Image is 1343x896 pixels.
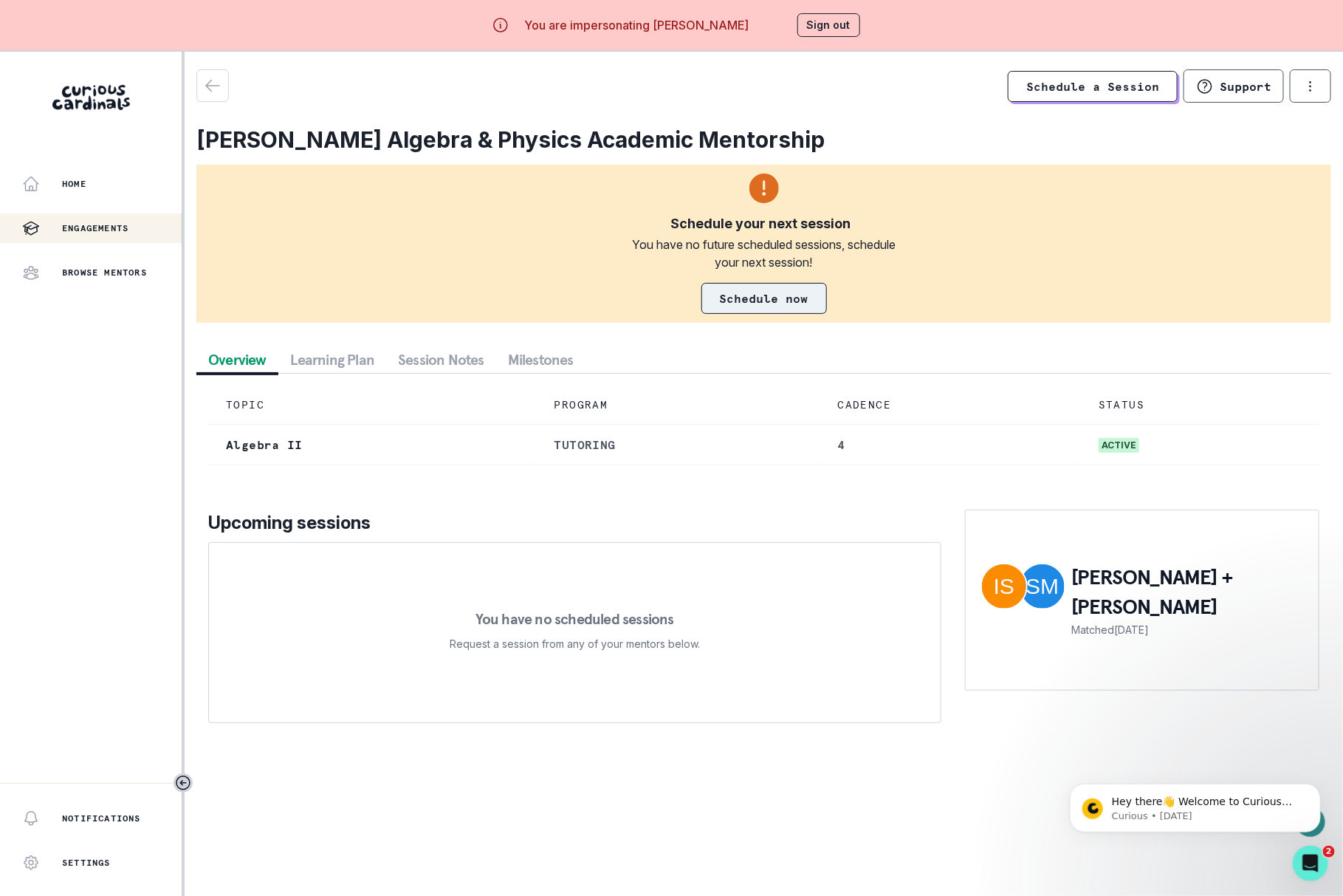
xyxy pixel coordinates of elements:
[496,346,585,373] button: Milestones
[1293,846,1328,881] iframe: Intercom live chat
[524,16,749,34] p: You are impersonating [PERSON_NAME]
[622,236,906,271] div: You have no future scheduled sessions, schedule your next session!
[62,813,141,824] p: Notifications
[1072,622,1304,637] p: Matched [DATE]
[386,346,496,373] button: Session Notes
[1099,438,1139,453] span: active
[1008,71,1178,102] a: Schedule a Session
[278,346,387,373] button: Learning Plan
[62,857,111,869] p: Settings
[52,85,130,110] img: Curious Cardinals Logo
[701,283,827,314] a: Schedule now
[62,222,128,234] p: Engagements
[537,425,820,465] td: tutoring
[1072,563,1304,622] p: [PERSON_NAME] + [PERSON_NAME]
[450,635,700,653] p: Request a session from any of your mentors below.
[671,215,851,233] div: Schedule your next session
[1323,846,1335,858] span: 2
[537,386,820,425] td: PROGRAM
[208,386,537,425] td: TOPIC
[475,612,674,626] p: You have no scheduled sessions
[62,178,86,190] p: Home
[208,425,537,465] td: Algebra II
[797,13,860,37] button: Sign out
[196,126,1331,153] h2: [PERSON_NAME] Algebra & Physics Academic Mentorship
[820,425,1081,465] td: 4
[1020,564,1065,609] img: Sloane Meade
[820,386,1081,425] td: CADENCE
[1081,386,1319,425] td: STATUS
[1220,79,1271,94] p: Support
[1184,69,1284,103] button: Support
[208,510,941,536] p: Upcoming sessions
[196,346,278,373] button: Overview
[62,267,147,278] p: Browse Mentors
[174,773,193,793] button: Toggle sidebar
[1048,753,1343,856] iframe: Intercom notifications message
[982,564,1026,609] img: Isabelle Shiiba
[1290,69,1331,103] button: options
